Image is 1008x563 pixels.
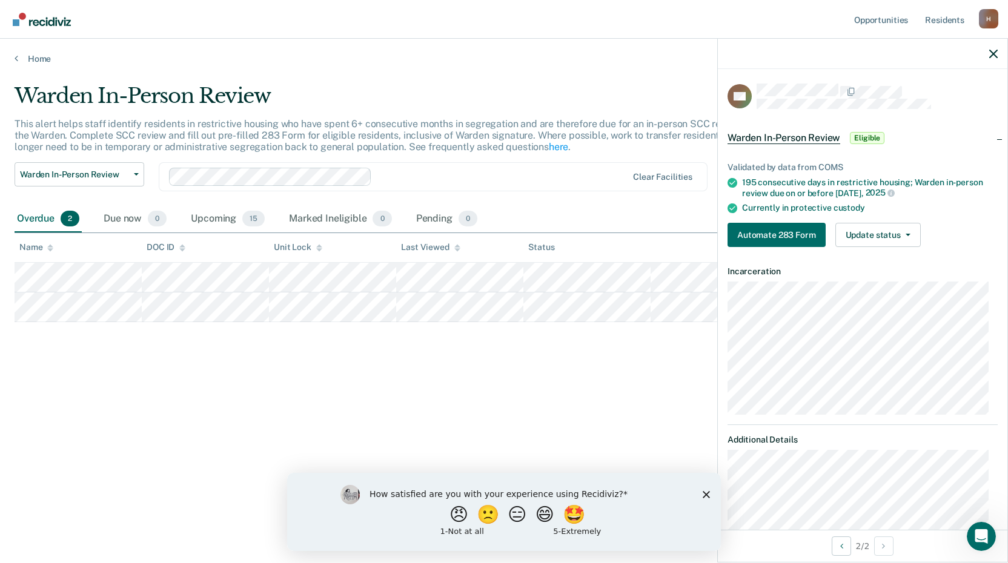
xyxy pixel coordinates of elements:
div: Unit Lock [274,242,322,252]
dt: Additional Details [728,435,998,445]
div: Pending [414,206,480,232]
dt: Incarceration [728,266,998,277]
span: 2025 [866,188,895,197]
div: Currently in protective [742,203,998,213]
iframe: Survey by Kim from Recidiviz [287,473,721,551]
div: Warden In-Person Review [15,84,771,118]
img: Recidiviz [13,13,71,26]
div: H [979,9,998,28]
div: Overdue [15,206,82,232]
span: 0 [148,211,167,226]
button: Automate 283 Form [728,223,826,247]
button: Profile dropdown button [979,9,998,28]
a: Navigate to form link [728,223,831,247]
span: 0 [373,211,391,226]
div: 195 consecutive days in restrictive housing; Warden in-person review due on or before [DATE], [742,177,998,198]
div: Marked Ineligible [287,206,394,232]
div: Clear facilities [633,172,692,182]
button: Next Opportunity [874,536,894,556]
div: DOC ID [147,242,185,252]
p: This alert helps staff identify residents in restrictive housing who have spent 6+ consecutive mo... [15,118,761,153]
span: 15 [242,211,265,226]
iframe: Intercom live chat [967,522,996,551]
span: Warden In-Person Review [728,132,840,144]
div: 2 / 2 [718,530,1007,562]
div: Last Viewed [401,242,460,252]
span: 0 [459,211,477,226]
div: Name [19,242,53,252]
a: here [549,141,568,153]
div: Upcoming [188,206,267,232]
div: Due now [101,206,169,232]
span: Warden In-Person Review [20,170,129,180]
button: Update status [835,223,921,247]
span: Eligible [850,132,884,144]
div: Status [528,242,554,252]
span: 2 [61,211,79,226]
div: Validated by data from COMS [728,162,998,173]
div: Warden In-Person ReviewEligible [718,119,1007,157]
a: Home [15,53,993,64]
span: custody [834,203,865,212]
button: Previous Opportunity [832,536,851,556]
